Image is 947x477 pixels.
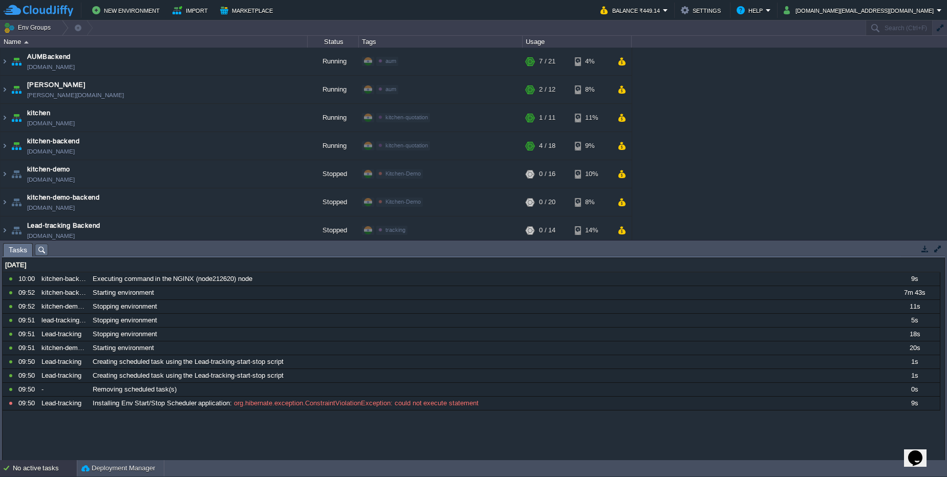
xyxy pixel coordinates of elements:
[18,328,38,341] div: 09:51
[575,132,608,160] div: 9%
[92,4,163,16] button: New Environment
[308,76,359,103] div: Running
[93,274,252,284] span: Executing command in the NGINX (node212620) node
[3,258,940,272] div: [DATE]
[600,4,663,16] button: Balance ₹449.14
[889,300,939,313] div: 11s
[18,341,38,355] div: 09:51
[220,4,276,16] button: Marketplace
[9,188,24,216] img: AMDAwAAAACH5BAEAAAAALAAAAAABAAEAAAICRAEAOw==
[1,132,9,160] img: AMDAwAAAACH5BAEAAAAALAAAAAABAAEAAAICRAEAOw==
[539,104,555,132] div: 1 / 11
[18,383,38,396] div: 09:50
[1,188,9,216] img: AMDAwAAAACH5BAEAAAAALAAAAAABAAEAAAICRAEAOw==
[889,286,939,299] div: 7m 43s
[39,300,89,313] div: kitchen-demo-backend
[39,314,89,327] div: lead-tracking-frontend
[575,188,608,216] div: 8%
[308,104,359,132] div: Running
[539,132,555,160] div: 4 / 18
[889,272,939,286] div: 9s
[359,36,522,48] div: Tags
[18,272,38,286] div: 10:00
[575,216,608,244] div: 14%
[308,188,359,216] div: Stopped
[889,355,939,368] div: 1s
[27,52,71,62] a: AUMBackend
[904,436,937,467] iframe: chat widget
[93,385,177,394] span: Removing scheduled task(s)
[39,286,89,299] div: kitchen-backend
[308,48,359,75] div: Running
[308,132,359,160] div: Running
[27,203,75,213] a: [DOMAIN_NAME]
[93,288,154,297] span: Starting environment
[9,244,27,256] span: Tasks
[889,341,939,355] div: 20s
[93,316,157,325] span: Stopping environment
[575,48,608,75] div: 4%
[737,4,766,16] button: Help
[523,36,631,48] div: Usage
[90,397,888,410] div: :
[27,164,70,175] a: kitchen-demo
[173,4,211,16] button: Import
[232,399,478,408] span: org.hibernate.exception.ConstraintViolationException: could not execute statement
[889,314,939,327] div: 5s
[93,357,284,366] span: Creating scheduled task using the Lead-tracking-start-stop script
[4,4,73,17] img: CloudJiffy
[27,108,50,118] a: kitchen
[385,58,396,64] span: aum
[18,397,38,410] div: 09:50
[575,76,608,103] div: 8%
[4,20,54,35] button: Env Groups
[18,300,38,313] div: 09:52
[39,383,89,396] div: -
[9,104,24,132] img: AMDAwAAAACH5BAEAAAAALAAAAAABAAEAAAICRAEAOw==
[18,286,38,299] div: 09:52
[39,272,89,286] div: kitchen-backend
[27,192,99,203] a: kitchen-demo-backend
[39,355,89,368] div: Lead-tracking
[385,170,421,177] span: Kitchen-Demo
[27,62,75,72] a: [DOMAIN_NAME]
[18,355,38,368] div: 09:50
[39,369,89,382] div: Lead-tracking
[889,328,939,341] div: 18s
[9,216,24,244] img: AMDAwAAAACH5BAEAAAAALAAAAAABAAEAAAICRAEAOw==
[27,80,85,90] a: [PERSON_NAME]
[9,160,24,188] img: AMDAwAAAACH5BAEAAAAALAAAAAABAAEAAAICRAEAOw==
[308,36,358,48] div: Status
[1,216,9,244] img: AMDAwAAAACH5BAEAAAAALAAAAAABAAEAAAICRAEAOw==
[27,221,100,231] a: Lead-tracking Backend
[308,160,359,188] div: Stopped
[1,36,307,48] div: Name
[575,104,608,132] div: 11%
[18,369,38,382] div: 09:50
[385,199,421,205] span: Kitchen-Demo
[27,175,75,185] a: [DOMAIN_NAME]
[39,328,89,341] div: Lead-tracking
[27,231,75,241] a: [DOMAIN_NAME]
[27,146,75,157] a: [DOMAIN_NAME]
[27,90,124,100] a: [PERSON_NAME][DOMAIN_NAME]
[385,227,405,233] span: tracking
[1,76,9,103] img: AMDAwAAAACH5BAEAAAAALAAAAAABAAEAAAICRAEAOw==
[39,397,89,410] div: Lead-tracking
[385,86,396,92] span: aum
[27,136,79,146] a: kitchen-backend
[539,160,555,188] div: 0 / 16
[27,118,75,128] a: [DOMAIN_NAME]
[1,48,9,75] img: AMDAwAAAACH5BAEAAAAALAAAAAABAAEAAAICRAEAOw==
[539,216,555,244] div: 0 / 14
[539,188,555,216] div: 0 / 20
[93,399,230,408] span: Installing Env Start/Stop Scheduler application
[9,76,24,103] img: AMDAwAAAACH5BAEAAAAALAAAAAABAAEAAAICRAEAOw==
[1,160,9,188] img: AMDAwAAAACH5BAEAAAAALAAAAAABAAEAAAICRAEAOw==
[889,383,939,396] div: 0s
[39,341,89,355] div: kitchen-demo-backend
